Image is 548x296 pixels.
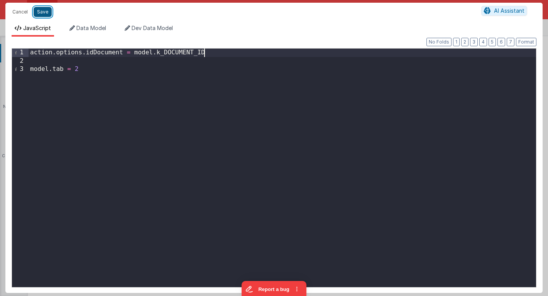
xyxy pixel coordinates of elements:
button: 5 [489,38,496,46]
button: 4 [479,38,487,46]
div: 3 [12,65,29,74]
span: Data Model [76,25,106,31]
span: AI Assistant [494,7,524,14]
button: AI Assistant [481,6,527,16]
button: 1 [453,38,460,46]
span: Dev Data Model [132,25,173,31]
button: Format [516,38,536,46]
div: 2 [12,57,29,66]
button: No Folds [426,38,452,46]
button: 2 [461,38,469,46]
button: 6 [497,38,505,46]
button: Cancel [8,7,32,17]
span: JavaScript [23,25,51,31]
button: 7 [507,38,514,46]
div: 1 [12,49,29,57]
button: Save [34,7,52,17]
button: 3 [470,38,478,46]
